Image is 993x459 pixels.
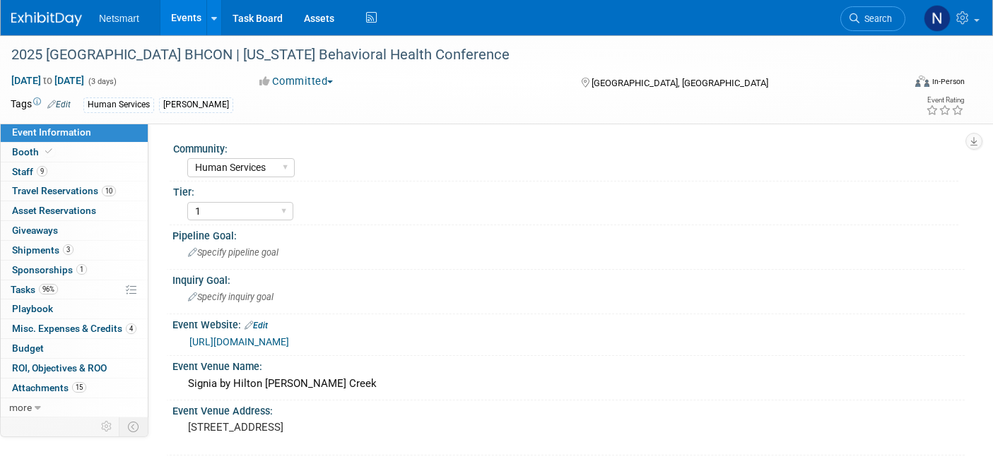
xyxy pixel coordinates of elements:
a: more [1,398,148,417]
span: Misc. Expenses & Credits [12,323,136,334]
span: 3 [63,244,74,255]
div: Event Website: [172,314,965,333]
div: Tier: [173,181,958,199]
div: Event Venue Address: [172,400,965,418]
span: 1 [76,264,87,275]
a: Event Information [1,123,148,142]
div: Event Rating [926,97,964,104]
td: Toggle Event Tabs [119,417,148,436]
a: Staff9 [1,162,148,181]
a: Tasks96% [1,280,148,299]
span: 15 [72,382,86,393]
a: Edit [245,321,268,330]
a: Budget [1,339,148,358]
span: Booth [12,146,55,157]
span: Playbook [12,303,53,314]
div: Inquiry Goal: [172,270,965,287]
span: Staff [12,166,47,177]
span: [DATE] [DATE] [11,74,85,87]
a: ROI, Objectives & ROO [1,359,148,378]
span: Specify pipeline goal [188,247,278,258]
span: Event Information [12,126,91,138]
button: Committed [254,74,339,89]
span: 96% [39,284,58,294]
span: Netsmart [99,13,139,24]
a: Booth [1,143,148,162]
a: Shipments3 [1,241,148,260]
a: Misc. Expenses & Credits4 [1,319,148,338]
span: [GEOGRAPHIC_DATA], [GEOGRAPHIC_DATA] [592,78,768,88]
span: Shipments [12,244,74,256]
span: Budget [12,342,44,354]
span: to [41,75,54,86]
div: Event Venue Name: [172,356,965,374]
i: Booth reservation complete [45,148,52,155]
a: Sponsorships1 [1,261,148,280]
td: Personalize Event Tab Strip [95,417,119,436]
div: Event Format [823,73,965,95]
span: Specify inquiry goal [188,292,274,302]
a: Search [840,6,905,31]
span: ROI, Objectives & ROO [12,362,107,374]
span: Search [859,13,892,24]
span: Giveaways [12,225,58,236]
td: Tags [11,97,71,113]
div: Signia by Hilton [PERSON_NAME] Creek [183,373,954,395]
span: more [9,402,32,413]
div: [PERSON_NAME] [159,97,233,112]
img: Nina Finn [924,5,951,32]
img: Format-Inperson.png [915,76,929,87]
span: Attachments [12,382,86,393]
span: 9 [37,166,47,177]
span: Asset Reservations [12,205,96,216]
a: Asset Reservations [1,201,148,220]
div: Pipeline Goal: [172,225,965,243]
span: Travel Reservations [12,185,116,196]
pre: [STREET_ADDRESS] [188,421,487,434]
span: Sponsorships [12,264,87,275]
div: Community: [173,138,958,156]
img: ExhibitDay [11,12,82,26]
div: 2025 [GEOGRAPHIC_DATA] BHCON | [US_STATE] Behavioral Health Conference [6,42,883,68]
a: Playbook [1,299,148,318]
a: [URL][DOMAIN_NAME] [189,336,289,347]
a: Giveaways [1,221,148,240]
span: Tasks [11,284,58,295]
a: Travel Reservations10 [1,181,148,201]
span: 10 [102,186,116,196]
span: 4 [126,323,136,334]
span: (3 days) [87,77,117,86]
a: Attachments15 [1,378,148,398]
div: In-Person [932,76,965,87]
a: Edit [47,100,71,109]
div: Human Services [83,97,154,112]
